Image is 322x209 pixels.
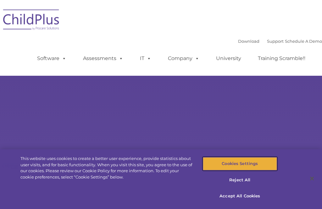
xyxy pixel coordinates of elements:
a: Schedule A Demo [285,39,322,44]
a: University [210,52,247,65]
a: Company [162,52,206,65]
a: Assessments [77,52,130,65]
a: IT [134,52,158,65]
a: Software [31,52,73,65]
a: Training Scramble!! [252,52,312,65]
button: Reject All [203,173,277,187]
button: Accept All Cookies [203,190,277,203]
div: This website uses cookies to create a better user experience, provide statistics about user visit... [20,156,193,180]
button: Cookies Settings [203,157,277,170]
font: | [238,39,322,44]
a: Support [267,39,284,44]
button: Close [305,172,319,185]
a: Download [238,39,259,44]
